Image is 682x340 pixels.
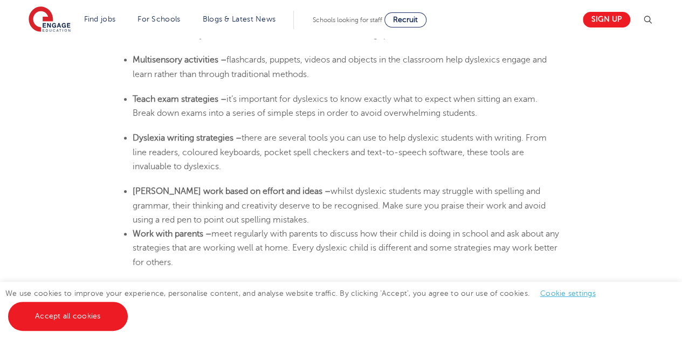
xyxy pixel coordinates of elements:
span: meet regularly with parents to discuss how their child is doing in school and ask about any strat... [133,229,559,267]
a: Sign up [583,12,630,27]
span: it’s important for dyslexics to know exactly what to expect when sitting an exam. Break down exam... [133,94,538,118]
a: Cookie settings [540,289,596,297]
b: Multisensory activities – [133,55,226,65]
a: For Schools [137,15,180,23]
span: Schools looking for staff [313,16,382,24]
b: Dyslexia writing strategies – [133,133,242,143]
span: Recruit [393,16,418,24]
a: Recruit [384,12,426,27]
a: Blogs & Latest News [203,15,276,23]
span: We use cookies to improve your experience, personalise content, and analyse website traffic. By c... [5,289,607,320]
b: Work with parents – [133,229,211,239]
span: whilst dyslexic students may struggle with spelling and grammar, their thinking and creativity de... [133,186,546,225]
a: Find jobs [84,15,116,23]
b: Teach exam strategies – [133,94,226,104]
span: there are several tools you can use to help dyslexic students with writing. From line readers, co... [133,133,547,171]
span: flashcards, puppets, videos and objects in the classroom help dyslexics engage and learn rather t... [133,55,547,79]
a: Accept all cookies [8,302,128,331]
b: [PERSON_NAME] work based on effort and ideas – [133,186,330,196]
img: Engage Education [29,6,71,33]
